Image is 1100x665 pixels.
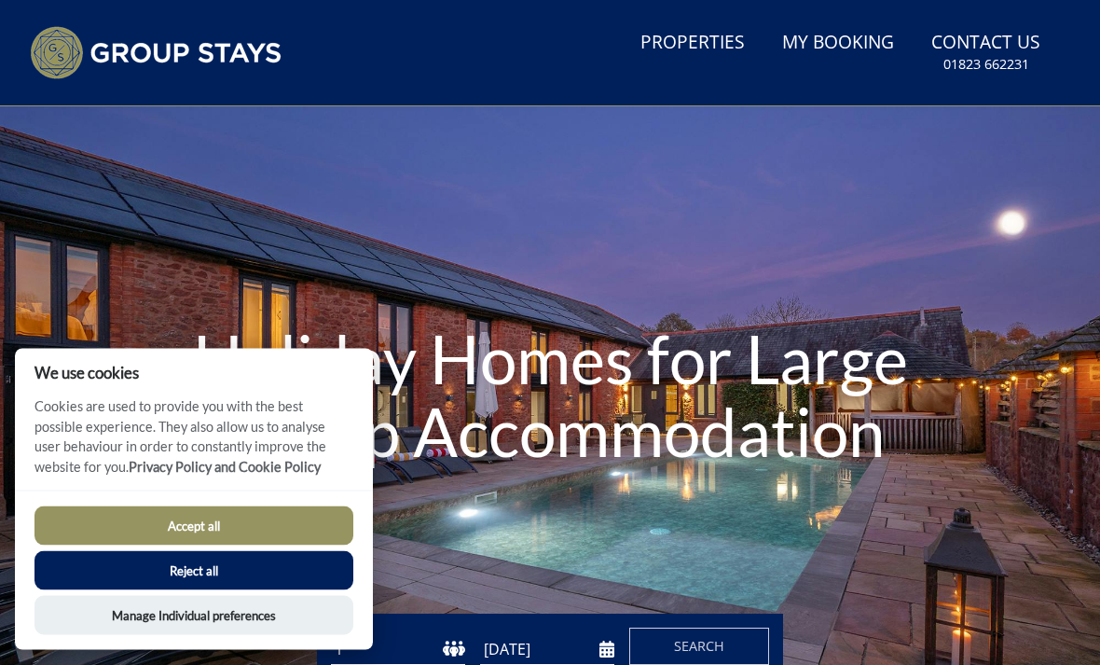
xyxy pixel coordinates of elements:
[15,364,373,381] h2: We use cookies
[34,551,353,590] button: Reject all
[34,596,353,635] button: Manage Individual preferences
[34,506,353,546] button: Accept all
[674,638,724,656] span: Search
[633,22,752,64] a: Properties
[775,22,901,64] a: My Booking
[129,459,321,475] a: Privacy Policy and Cookie Policy
[30,26,282,79] img: Group Stays
[165,286,935,506] h1: Holiday Homes for Large Group Accommodation
[15,396,373,491] p: Cookies are used to provide you with the best possible experience. They also allow us to analyse ...
[924,22,1048,83] a: Contact Us01823 662231
[943,55,1029,74] small: 01823 662231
